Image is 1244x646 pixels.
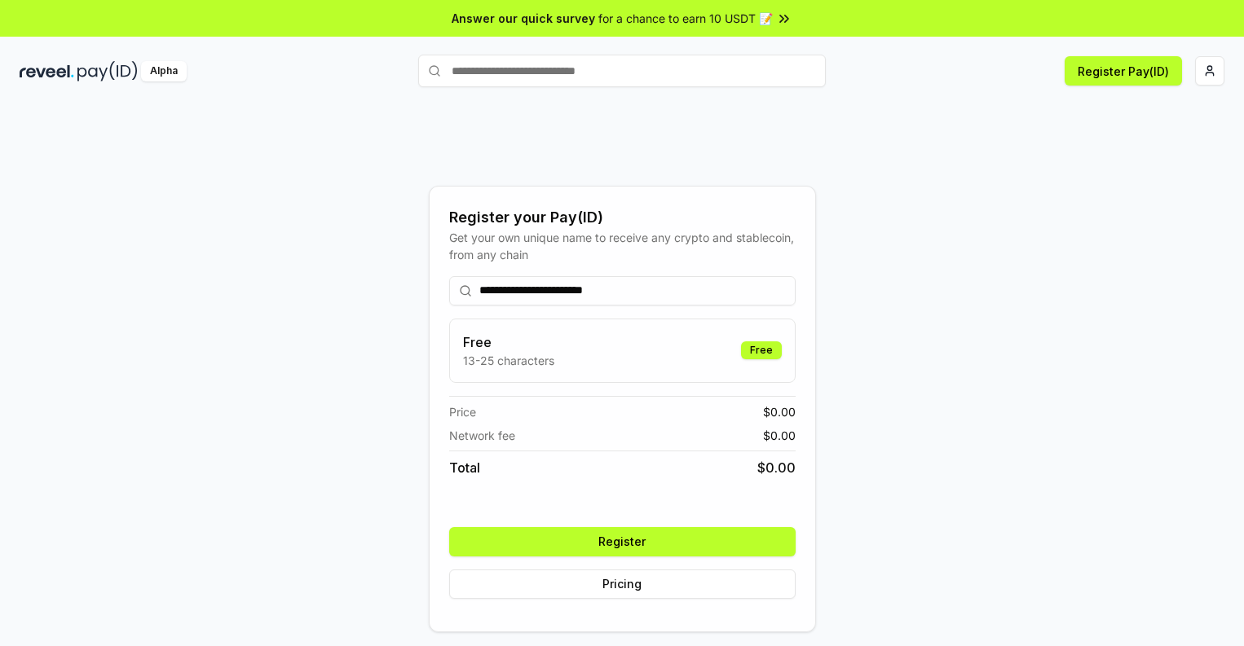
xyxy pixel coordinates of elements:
[463,332,554,352] h3: Free
[449,229,796,263] div: Get your own unique name to receive any crypto and stablecoin, from any chain
[449,458,480,477] span: Total
[1065,56,1182,86] button: Register Pay(ID)
[763,427,796,444] span: $ 0.00
[20,61,74,81] img: reveel_dark
[452,10,595,27] span: Answer our quick survey
[449,569,796,599] button: Pricing
[598,10,773,27] span: for a chance to earn 10 USDT 📝
[77,61,138,81] img: pay_id
[449,427,515,444] span: Network fee
[757,458,796,477] span: $ 0.00
[141,61,187,81] div: Alpha
[449,527,796,556] button: Register
[741,341,782,359] div: Free
[449,403,476,420] span: Price
[449,206,796,229] div: Register your Pay(ID)
[763,403,796,420] span: $ 0.00
[463,352,554,369] p: 13-25 characters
